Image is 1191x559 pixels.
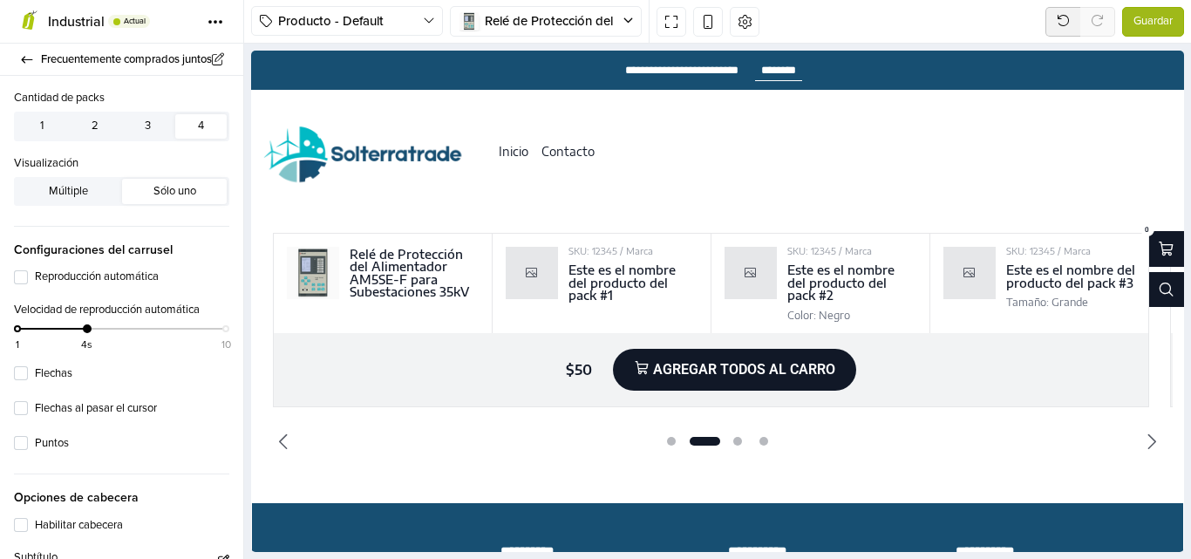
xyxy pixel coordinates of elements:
[14,155,78,173] label: Visualización
[885,380,911,401] button: Next slide
[35,365,229,383] label: Flechas
[755,246,884,256] div: Tamaño: Grande
[536,259,665,269] div: Color: Negro
[536,213,665,250] a: Este es el nombre del producto del pack #2
[81,337,92,352] span: 4s
[1133,13,1173,31] span: Guardar
[36,196,88,249] img: Relé de Protección del Alimentador AM5SE-F para Subestaciones 35kV
[1122,7,1184,37] button: Guardar
[14,302,200,319] label: Velocidad de reproducción automática
[410,380,431,401] span: Go to slide 1
[278,11,423,31] span: Producto - Default
[14,90,105,107] label: Cantidad de packs
[251,6,443,36] button: Producto - Default
[362,298,605,340] a: Agregar todos al carro
[69,114,120,139] button: 2
[16,337,19,352] span: 1
[124,17,146,25] span: Actual
[17,114,68,139] button: 1
[14,474,229,507] span: Opciones de cabecera
[48,13,105,31] span: Industrial
[898,181,933,216] button: Abrir carro
[315,308,341,331] span: $50
[476,380,497,401] span: Go to slide 3
[898,222,933,257] button: Abrir barra de búsqueda
[22,380,48,401] button: Previous slide
[175,114,227,139] button: 4
[10,50,216,153] img: Solterratrade
[17,179,121,203] button: Múltiple
[436,380,471,401] span: Go to slide 2
[317,213,446,250] a: Este es el nombre del producto del pack #1
[536,196,665,206] div: SKU: 12345 / Marca
[14,226,229,259] span: Configuraciones del carrusel
[41,47,222,72] span: Frecuentemente comprados juntos
[35,517,229,535] label: Habilitar cabecera
[755,213,884,238] a: Este es el nombre del producto del pack #3
[122,114,174,139] button: 3
[889,172,903,186] div: 0
[35,269,229,286] label: Reproducción automática
[122,179,227,203] button: Sólo uno
[99,197,228,248] div: Relé de Protección del Alimentador AM5SE-F para Subestaciones 35kV
[290,89,344,113] a: Contacto
[248,89,277,113] a: Inicio
[502,380,523,401] span: Go to slide 4
[755,196,884,206] div: SKU: 12345 / Marca
[35,400,229,418] label: Flechas al pasar el cursor
[317,196,446,206] div: SKU: 12345 / Marca
[11,182,909,358] div: 2 / 4
[35,435,229,453] label: Puntos
[221,337,231,352] span: 10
